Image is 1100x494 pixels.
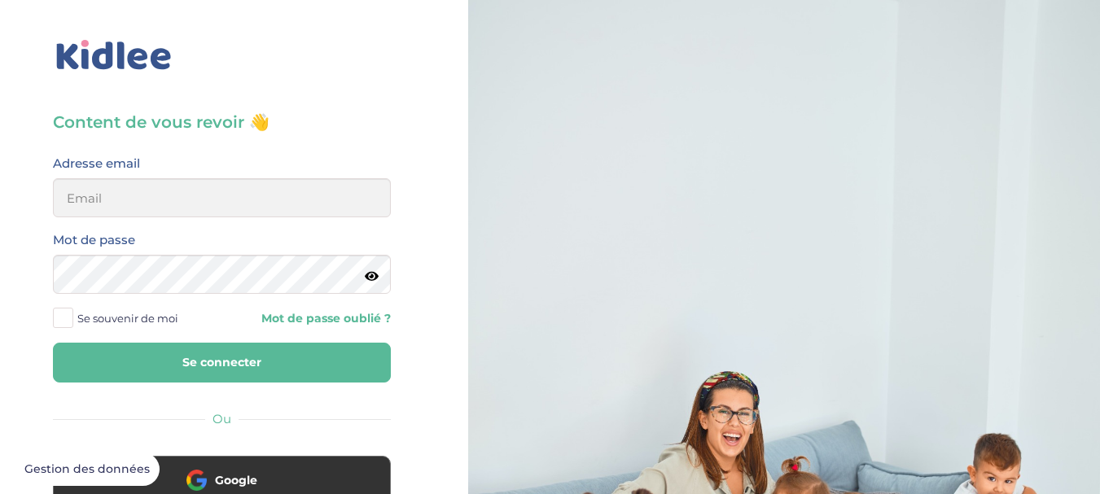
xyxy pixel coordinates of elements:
img: logo_kidlee_bleu [53,37,175,74]
img: google.png [186,470,207,490]
span: Gestion des données [24,462,150,477]
button: Gestion des données [15,452,160,487]
a: Mot de passe oublié ? [234,311,392,326]
span: Google [215,472,257,488]
label: Adresse email [53,153,140,174]
input: Email [53,178,391,217]
label: Mot de passe [53,230,135,251]
h3: Content de vous revoir 👋 [53,111,391,133]
button: Se connecter [53,343,391,383]
span: Se souvenir de moi [77,308,178,329]
span: Ou [213,411,231,426]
